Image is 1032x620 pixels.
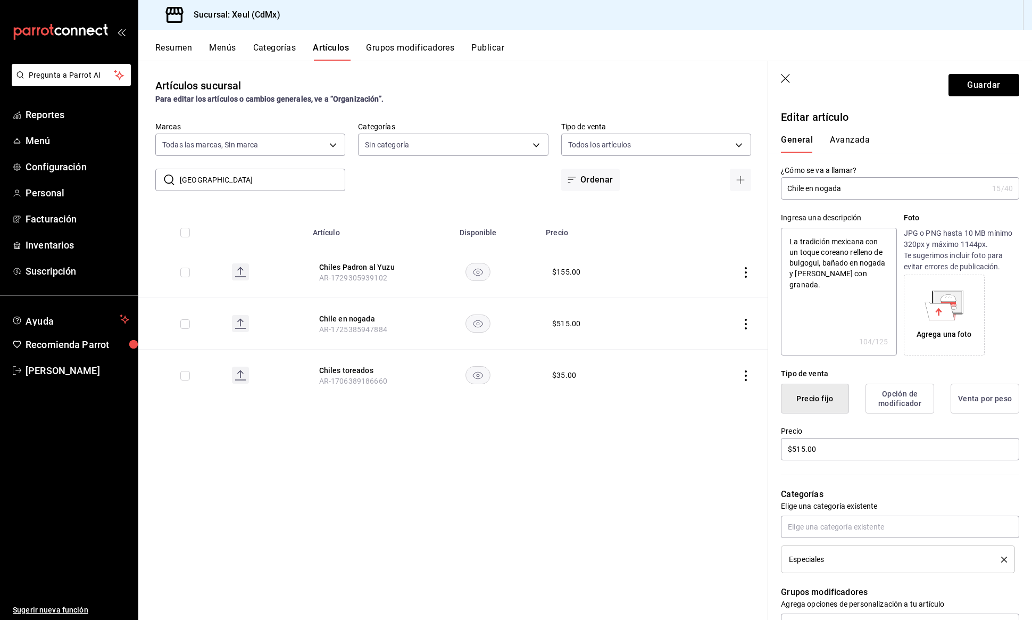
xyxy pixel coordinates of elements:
[906,277,982,353] div: Agrega una foto
[781,599,1019,609] p: Agrega opciones de personalización a tu artículo
[12,64,131,86] button: Pregunta a Parrot AI
[26,212,129,226] span: Facturación
[830,135,870,153] button: Avanzada
[26,337,129,352] span: Recomienda Parrot
[26,363,129,378] span: [PERSON_NAME]
[155,43,192,61] button: Resumen
[26,134,129,148] span: Menú
[366,43,454,61] button: Grupos modificadores
[539,212,670,246] th: Precio
[26,160,129,174] span: Configuración
[162,139,259,150] span: Todas las marcas, Sin marca
[781,488,1019,501] p: Categorías
[992,183,1013,194] div: 15 /40
[185,9,280,21] h3: Sucursal: Xeul (CdMx)
[253,43,296,61] button: Categorías
[904,228,1019,272] p: JPG o PNG hasta 10 MB mínimo 320px y máximo 1144px. Te sugerimos incluir foto para evitar errores...
[740,267,751,278] button: actions
[209,43,236,61] button: Menús
[319,313,404,324] button: edit-product-location
[917,329,972,340] div: Agrega una foto
[7,77,131,88] a: Pregunta a Parrot AI
[29,70,114,81] span: Pregunta a Parrot AI
[781,384,849,414] button: Precio fijo
[155,78,241,94] div: Artículos sucursal
[740,370,751,381] button: actions
[552,267,580,277] div: $ 155.00
[465,366,490,384] button: availability-product
[561,169,620,191] button: Ordenar
[781,167,1019,174] label: ¿Cómo se va a llamar?
[365,139,409,150] span: Sin categoría
[781,109,1019,125] p: Editar artículo
[781,135,1006,153] div: navigation tabs
[951,384,1019,414] button: Venta por peso
[561,123,751,130] label: Tipo de venta
[465,315,490,333] button: availability-product
[865,384,934,414] button: Opción de modificador
[306,212,417,246] th: Artículo
[781,427,1019,435] label: Precio
[155,43,1032,61] div: navigation tabs
[26,264,129,278] span: Suscripción
[781,516,1019,538] input: Elige una categoría existente
[552,318,580,329] div: $ 515.00
[789,556,824,563] span: Especiales
[180,169,345,191] input: Buscar artículo
[26,313,115,326] span: Ayuda
[26,108,129,122] span: Reportes
[358,123,548,130] label: Categorías
[155,95,384,103] strong: Para editar los artículos o cambios generales, ve a “Organización”.
[319,377,387,385] span: AR-1706389186660
[471,43,504,61] button: Publicar
[781,586,1019,599] p: Grupos modificadores
[26,238,129,252] span: Inventarios
[155,123,345,130] label: Marcas
[904,212,1019,224] p: Foto
[781,501,1019,511] p: Elige una categoría existente
[781,135,813,153] button: General
[319,325,387,334] span: AR-1725385947884
[319,365,404,376] button: edit-product-location
[417,212,540,246] th: Disponible
[313,43,349,61] button: Artículos
[994,557,1007,563] button: delete
[319,274,387,282] span: AR-1729305939102
[117,28,126,36] button: open_drawer_menu
[13,605,129,616] span: Sugerir nueva función
[740,319,751,329] button: actions
[319,262,404,272] button: edit-product-location
[948,74,1019,96] button: Guardar
[859,336,888,347] div: 104 /125
[465,263,490,281] button: availability-product
[568,139,631,150] span: Todos los artículos
[781,438,1019,460] input: $0.00
[781,368,1019,379] div: Tipo de venta
[552,370,576,381] div: $ 35.00
[26,186,129,200] span: Personal
[781,212,896,224] div: Ingresa una descripción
